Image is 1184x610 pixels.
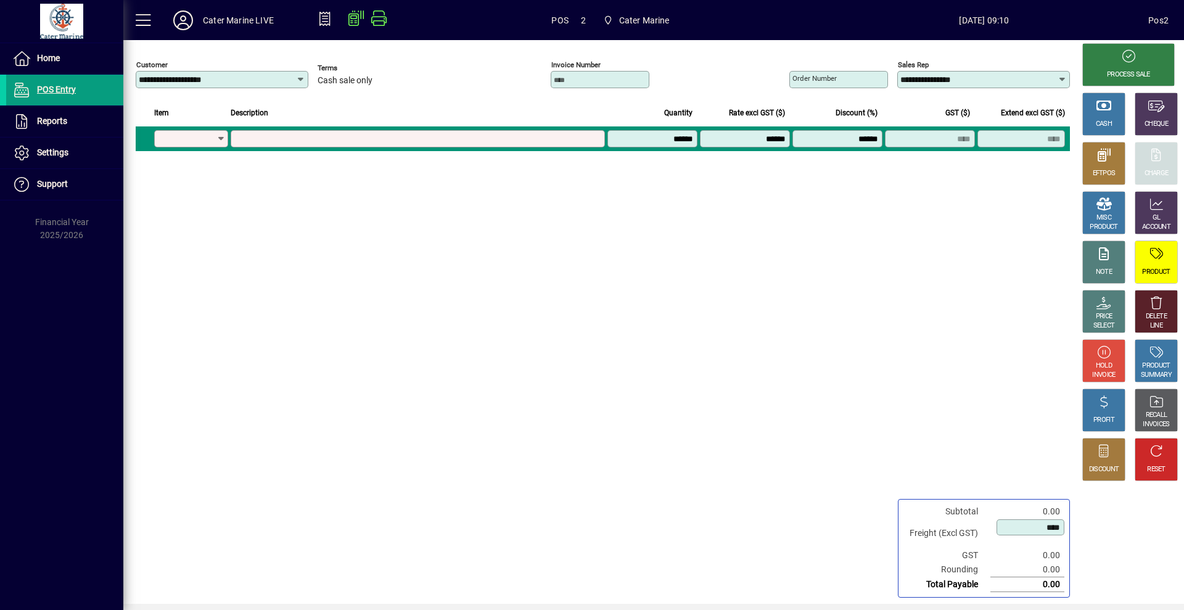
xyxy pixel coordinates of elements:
[318,76,372,86] span: Cash sale only
[203,10,274,30] div: Cater Marine LIVE
[1096,312,1112,321] div: PRICE
[231,106,268,120] span: Description
[1145,169,1169,178] div: CHARGE
[1093,169,1116,178] div: EFTPOS
[820,10,1149,30] span: [DATE] 09:10
[898,60,929,69] mat-label: Sales rep
[1096,268,1112,277] div: NOTE
[37,84,76,94] span: POS Entry
[990,563,1064,577] td: 0.00
[37,147,68,157] span: Settings
[318,64,392,72] span: Terms
[1150,321,1162,331] div: LINE
[1148,10,1169,30] div: Pos2
[6,106,123,137] a: Reports
[551,60,601,69] mat-label: Invoice number
[619,10,670,30] span: Cater Marine
[903,577,990,592] td: Total Payable
[990,548,1064,563] td: 0.00
[1142,361,1170,371] div: PRODUCT
[1141,371,1172,380] div: SUMMARY
[836,106,878,120] span: Discount (%)
[903,563,990,577] td: Rounding
[6,138,123,168] a: Settings
[37,179,68,189] span: Support
[903,519,990,548] td: Freight (Excl GST)
[154,106,169,120] span: Item
[1153,213,1161,223] div: GL
[581,10,586,30] span: 2
[37,116,67,126] span: Reports
[1146,312,1167,321] div: DELETE
[1096,361,1112,371] div: HOLD
[6,169,123,200] a: Support
[1146,411,1167,420] div: RECALL
[1096,120,1112,129] div: CASH
[1142,223,1170,232] div: ACCOUNT
[1096,213,1111,223] div: MISC
[551,10,569,30] span: POS
[729,106,785,120] span: Rate excl GST ($)
[990,577,1064,592] td: 0.00
[1142,268,1170,277] div: PRODUCT
[903,505,990,519] td: Subtotal
[598,9,675,31] span: Cater Marine
[6,43,123,74] a: Home
[1092,371,1115,380] div: INVOICE
[1107,70,1150,80] div: PROCESS SALE
[1093,321,1115,331] div: SELECT
[1001,106,1065,120] span: Extend excl GST ($)
[664,106,693,120] span: Quantity
[792,74,837,83] mat-label: Order number
[903,548,990,563] td: GST
[1089,465,1119,474] div: DISCOUNT
[990,505,1064,519] td: 0.00
[163,9,203,31] button: Profile
[1090,223,1117,232] div: PRODUCT
[1147,465,1165,474] div: RESET
[945,106,970,120] span: GST ($)
[1093,416,1114,425] div: PROFIT
[136,60,168,69] mat-label: Customer
[37,53,60,63] span: Home
[1145,120,1168,129] div: CHEQUE
[1143,420,1169,429] div: INVOICES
